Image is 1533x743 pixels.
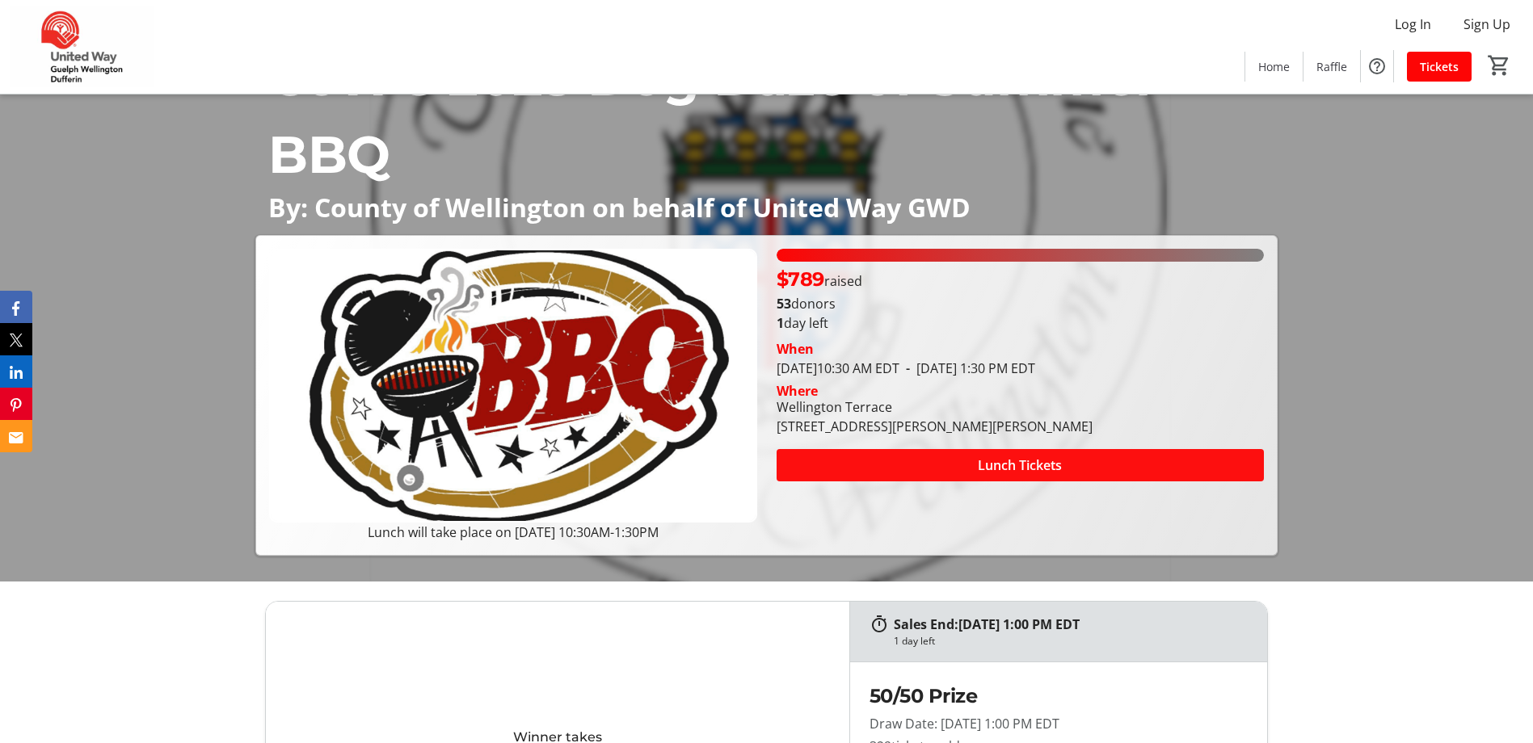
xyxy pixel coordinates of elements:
div: 1 day left [894,634,935,649]
span: Lunch Tickets [978,455,1062,475]
div: 100% of fundraising goal reached [777,249,1264,262]
div: [STREET_ADDRESS][PERSON_NAME][PERSON_NAME] [777,417,1093,436]
h2: 50/50 Prize [870,682,1248,711]
span: $789 [777,267,824,291]
img: Campaign CTA Media Photo [269,249,756,523]
a: Raffle [1303,52,1360,82]
span: [DATE] 10:30 AM EDT [777,359,899,377]
span: [DATE] 1:30 PM EDT [899,359,1035,377]
button: Lunch Tickets [777,449,1264,481]
span: - [899,359,916,377]
span: Log In [1395,15,1431,34]
p: day left [777,313,1264,333]
span: 1 [777,314,784,332]
a: Home [1245,52,1303,82]
div: Where [777,384,818,397]
p: Draw Date: [DATE] 1:00 PM EDT [870,714,1248,733]
p: raised [777,265,862,294]
p: CoW's 2025 Dog Daze of Summer BBQ [268,38,1265,193]
p: donors [777,294,1264,313]
span: Tickets [1420,58,1459,75]
div: Wellington Terrace [777,397,1093,417]
span: Sign Up [1464,15,1510,34]
p: Lunch will take place on [DATE] 10:30AM-1:30PM [269,523,756,542]
b: 53 [777,295,791,313]
span: Raffle [1316,58,1347,75]
button: Sign Up [1451,11,1523,37]
span: Home [1258,58,1290,75]
div: When [777,339,814,359]
p: By: County of Wellington on behalf of United Way GWD [268,193,1265,221]
img: United Way Guelph Wellington Dufferin's Logo [10,6,154,87]
button: Cart [1485,51,1514,80]
button: Log In [1382,11,1444,37]
button: Help [1361,50,1393,82]
a: Tickets [1407,52,1472,82]
span: Sales End: [894,615,958,633]
span: [DATE] 1:00 PM EDT [958,615,1080,633]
